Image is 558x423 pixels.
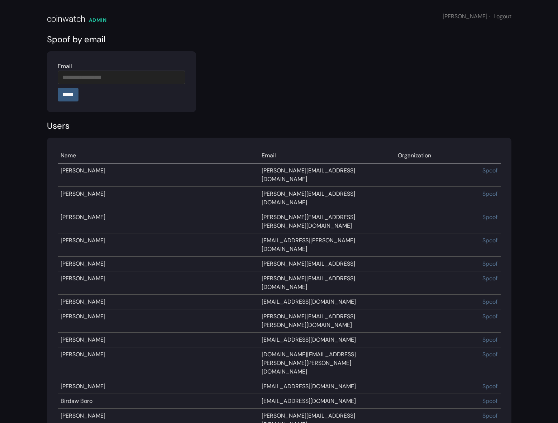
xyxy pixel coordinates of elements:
[489,13,490,20] span: ·
[482,382,497,390] a: Spoof
[58,187,259,210] td: [PERSON_NAME]
[482,213,497,221] a: Spoof
[47,13,85,25] div: coinwatch
[58,257,259,271] td: [PERSON_NAME]
[58,233,259,257] td: [PERSON_NAME]
[47,119,511,132] div: Users
[259,309,395,333] td: [PERSON_NAME][EMAIL_ADDRESS][PERSON_NAME][DOMAIN_NAME]
[259,271,395,295] td: [PERSON_NAME][EMAIL_ADDRESS][DOMAIN_NAME]
[482,237,497,244] a: Spoof
[259,187,395,210] td: [PERSON_NAME][EMAIL_ADDRESS][DOMAIN_NAME]
[482,260,497,267] a: Spoof
[58,62,72,71] label: Email
[58,394,259,409] td: Birdaw Boro
[443,12,511,21] div: [PERSON_NAME]
[58,295,259,309] td: [PERSON_NAME]
[395,148,480,163] td: Organization
[482,351,497,358] a: Spoof
[482,336,497,343] a: Spoof
[482,397,497,405] a: Spoof
[482,412,497,419] a: Spoof
[259,295,395,309] td: [EMAIL_ADDRESS][DOMAIN_NAME]
[482,313,497,320] a: Spoof
[58,210,259,233] td: [PERSON_NAME]
[58,333,259,347] td: [PERSON_NAME]
[259,148,395,163] td: Email
[47,33,511,46] div: Spoof by email
[89,16,107,24] div: ADMIN
[493,13,511,20] a: Logout
[259,210,395,233] td: [PERSON_NAME][EMAIL_ADDRESS][PERSON_NAME][DOMAIN_NAME]
[58,379,259,394] td: [PERSON_NAME]
[58,148,259,163] td: Name
[482,275,497,282] a: Spoof
[259,347,395,379] td: [DOMAIN_NAME][EMAIL_ADDRESS][PERSON_NAME][PERSON_NAME][DOMAIN_NAME]
[259,394,395,409] td: [EMAIL_ADDRESS][DOMAIN_NAME]
[482,298,497,305] a: Spoof
[58,163,259,187] td: [PERSON_NAME]
[259,257,395,271] td: [PERSON_NAME][EMAIL_ADDRESS]
[482,190,497,198] a: Spoof
[259,333,395,347] td: [EMAIL_ADDRESS][DOMAIN_NAME]
[259,379,395,394] td: [EMAIL_ADDRESS][DOMAIN_NAME]
[259,233,395,257] td: [EMAIL_ADDRESS][PERSON_NAME][DOMAIN_NAME]
[259,163,395,187] td: [PERSON_NAME][EMAIL_ADDRESS][DOMAIN_NAME]
[58,347,259,379] td: [PERSON_NAME]
[58,309,259,333] td: [PERSON_NAME]
[482,167,497,174] a: Spoof
[58,271,259,295] td: [PERSON_NAME]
